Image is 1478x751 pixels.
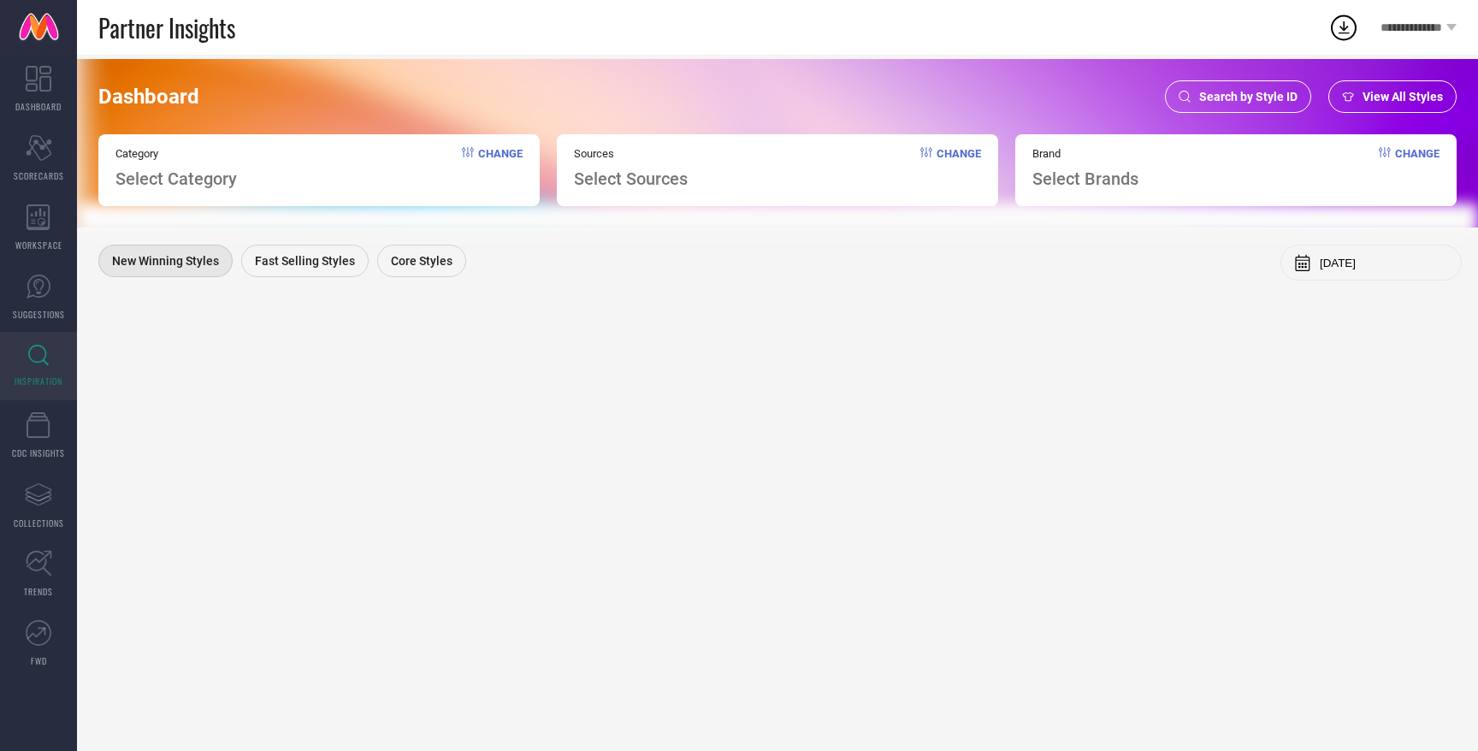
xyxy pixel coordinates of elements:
span: Fast Selling Styles [255,254,355,268]
span: SUGGESTIONS [13,308,65,321]
span: Select Category [115,169,237,189]
span: Change [1395,147,1440,189]
span: New Winning Styles [112,254,219,268]
span: FWD [31,654,47,667]
input: Select month [1320,257,1448,269]
span: Change [937,147,981,189]
span: WORKSPACE [15,239,62,251]
span: Select Sources [574,169,688,189]
span: Core Styles [391,254,452,268]
span: View All Styles [1363,90,1443,103]
span: SCORECARDS [14,169,64,182]
span: DASHBOARD [15,100,62,113]
span: Select Brands [1032,169,1138,189]
span: COLLECTIONS [14,517,64,529]
span: Category [115,147,237,160]
span: Brand [1032,147,1138,160]
span: Dashboard [98,85,199,109]
div: Open download list [1328,12,1359,43]
span: Search by Style ID [1199,90,1298,103]
span: INSPIRATION [15,375,62,387]
span: TRENDS [24,585,53,598]
span: CDC INSIGHTS [12,446,65,459]
span: Sources [574,147,688,160]
span: Partner Insights [98,10,235,45]
span: Change [478,147,523,189]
